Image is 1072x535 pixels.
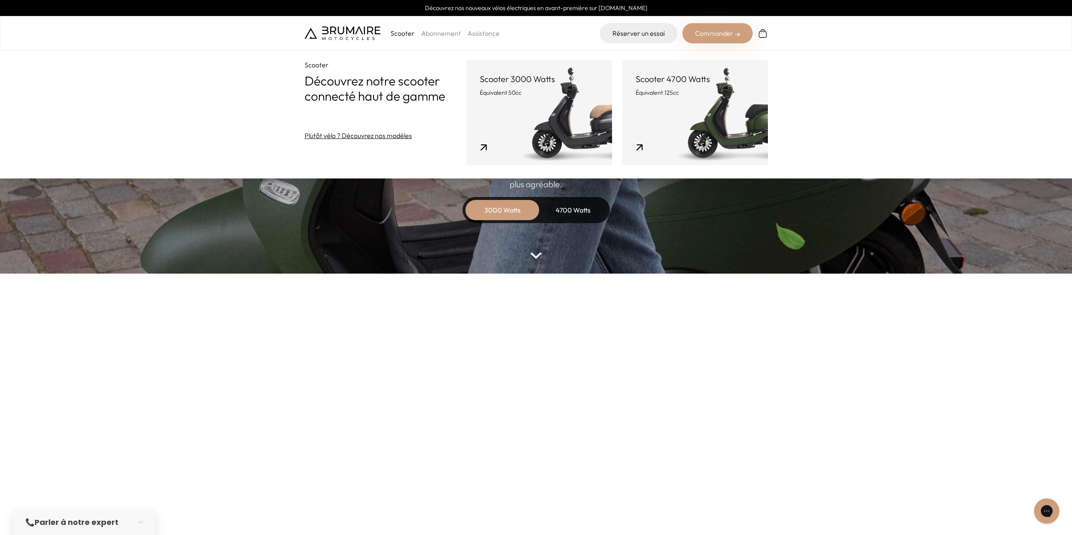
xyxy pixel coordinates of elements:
p: Scooter 3000 Watts [480,73,599,85]
a: Scooter 3000 Watts Équivalent 50cc [466,60,612,165]
p: Équivalent 50cc [480,88,599,97]
a: Réserver un essai [600,23,677,43]
p: Scooter 4700 Watts [636,73,754,85]
p: Scooter [305,60,466,70]
img: Brumaire Motocycles [305,27,380,40]
p: Découvrez notre scooter connecté haut de gamme [305,73,466,104]
a: Assistance [468,29,500,37]
div: Commander [682,23,753,43]
iframe: Gorgias live chat messenger [1030,495,1064,527]
a: Scooter 4700 Watts Équivalent 125cc [622,60,768,165]
p: Scooter [390,28,414,38]
a: Plutôt vélo ? Découvrez nos modèles [305,130,412,141]
img: arrow-bottom.png [530,253,541,259]
p: Équivalent 125cc [636,88,754,97]
img: right-arrow-2.png [735,32,740,37]
a: Abonnement [421,29,461,37]
img: Panier [758,28,768,38]
div: 4700 Watts [540,200,607,220]
div: 3000 Watts [469,200,536,220]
